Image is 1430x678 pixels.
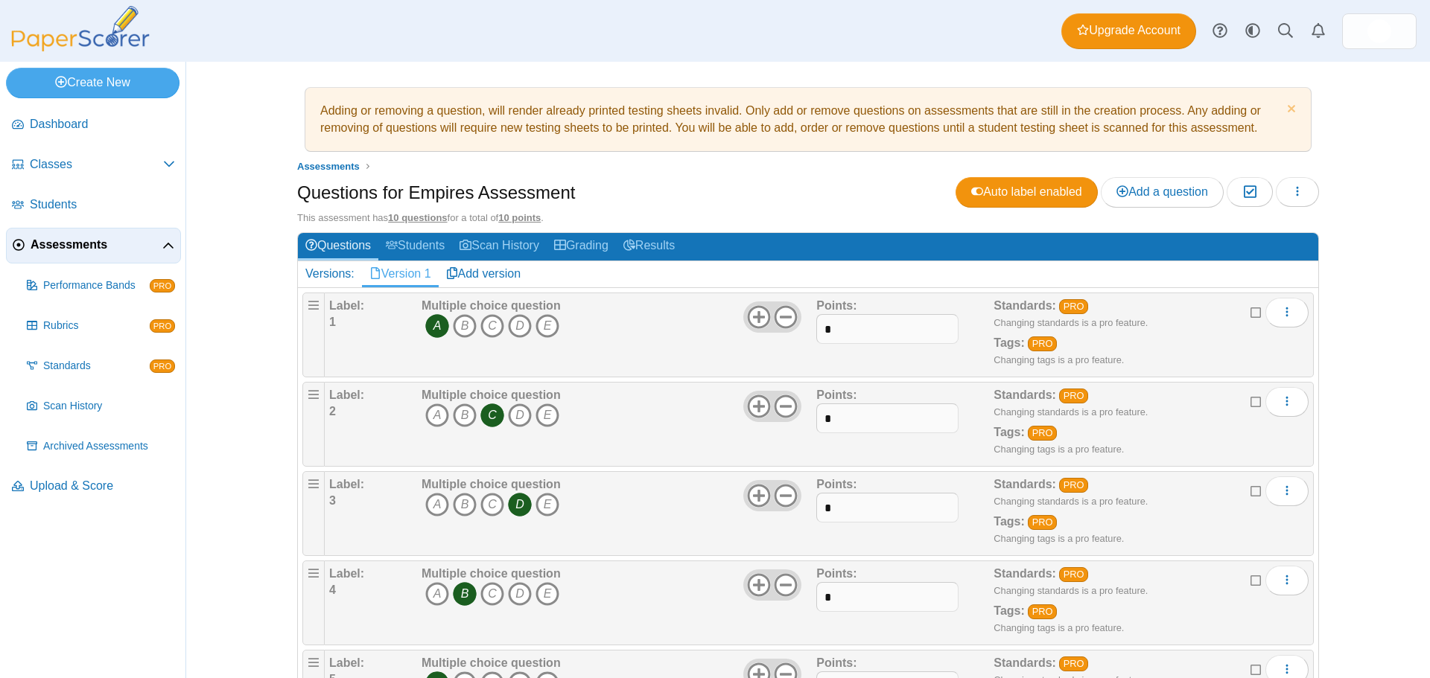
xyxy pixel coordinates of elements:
b: Tags: [994,515,1024,528]
span: Performance Bands [43,278,150,293]
i: D [508,403,532,427]
b: Label: [329,656,364,669]
span: Assessments [31,237,162,253]
b: Points: [816,656,857,669]
button: More options [1265,566,1309,595]
b: 2 [329,405,336,418]
i: E [536,493,559,517]
span: PRO [150,359,175,373]
button: More options [1265,298,1309,327]
div: This assessment has for a total of . [297,211,1319,225]
i: B [453,403,477,427]
i: C [480,493,504,517]
a: Add version [439,261,529,287]
b: Points: [816,567,857,580]
span: Jeanie Hernandez [1367,19,1391,43]
u: 10 points [498,212,541,223]
small: Changing tags is a pro feature. [994,533,1124,544]
i: D [508,582,532,606]
div: Drag handle [302,292,325,377]
div: Drag handle [302,471,325,556]
a: Assessments [293,157,363,176]
i: B [453,314,477,338]
span: Assessments [297,161,360,172]
h1: Questions for Empires Assessment [297,180,575,205]
a: PRO [1028,336,1057,351]
a: Dashboard [6,107,181,143]
a: PRO [1059,299,1088,314]
a: Dismiss notice [1283,103,1296,118]
b: 1 [329,316,336,328]
b: Points: [816,478,857,490]
a: PaperScorer [6,41,155,54]
button: More options [1265,387,1309,417]
b: Points: [816,299,857,312]
img: PaperScorer [6,6,155,51]
span: Classes [30,156,163,173]
a: Grading [547,233,616,260]
i: B [453,493,477,517]
a: PRO [1059,656,1088,671]
i: C [480,582,504,606]
span: PRO [150,279,175,292]
b: Tags: [994,604,1024,617]
a: Scan History [452,233,547,260]
a: Results [616,233,682,260]
u: 10 questions [388,212,447,223]
span: Upload & Score [30,478,175,494]
a: Classes [6,147,181,183]
i: A [425,403,449,427]
small: Changing standards is a pro feature. [994,496,1148,507]
b: Points: [816,388,857,401]
small: Changing standards is a pro feature. [994,317,1148,328]
a: PRO [1059,478,1088,493]
span: Students [30,196,175,213]
i: D [508,493,532,517]
b: Label: [329,478,364,490]
b: 4 [329,583,336,596]
a: PRO [1028,604,1057,619]
b: Label: [329,567,364,580]
a: Questions [298,233,378,260]
b: Multiple choice question [422,388,561,401]
b: Standards: [994,656,1056,669]
span: Add a question [1116,185,1208,198]
span: Scan History [43,399,175,414]
a: Assessments [6,228,181,263]
b: Tags: [994,426,1024,438]
b: Standards: [994,567,1056,580]
b: Multiple choice question [422,567,561,580]
i: A [425,314,449,338]
div: Drag handle [302,560,325,645]
button: More options [1265,476,1309,506]
a: PRO [1059,388,1088,403]
span: Archived Assessments [43,439,175,454]
div: Drag handle [302,382,325,467]
small: Changing tags is a pro feature. [994,622,1124,633]
div: Adding or removing a question, will render already printed testing sheets invalid. Only add or re... [313,95,1303,144]
a: Add a question [1101,177,1224,207]
b: Multiple choice question [422,656,561,669]
b: Label: [329,299,364,312]
b: Tags: [994,336,1024,349]
div: Versions: [298,261,362,287]
b: Standards: [994,299,1056,312]
a: Alerts [1302,15,1335,48]
i: E [536,582,559,606]
i: D [508,314,532,338]
img: ps.Y0OAolr6RPehrr6a [1367,19,1391,43]
b: Standards: [994,388,1056,401]
span: Auto label enabled [971,185,1082,198]
a: PRO [1028,515,1057,530]
a: Students [6,188,181,223]
b: Multiple choice question [422,478,561,490]
a: ps.Y0OAolr6RPehrr6a [1342,13,1417,49]
a: Create New [6,68,179,97]
b: Label: [329,388,364,401]
a: Scan History [21,388,181,424]
a: Rubrics PRO [21,308,181,344]
small: Changing tags is a pro feature. [994,444,1124,455]
a: Archived Assessments [21,429,181,464]
i: C [480,314,504,338]
i: E [536,314,559,338]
